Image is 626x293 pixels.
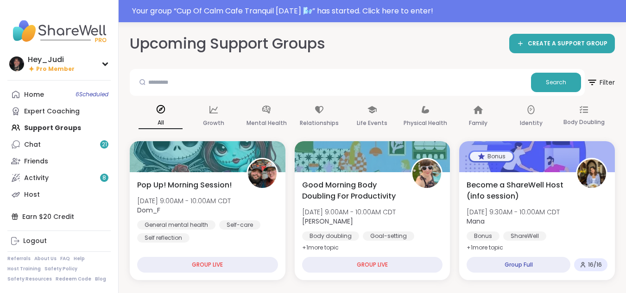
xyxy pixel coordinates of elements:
[404,118,447,129] p: Physical Health
[467,257,570,273] div: Group Full
[102,174,106,182] span: 8
[23,237,47,246] div: Logout
[7,136,111,153] a: Chat21
[74,256,85,262] a: Help
[137,233,190,243] div: Self reflection
[7,233,111,249] a: Logout
[102,141,107,149] span: 21
[470,152,513,161] div: Bonus
[577,159,606,188] img: Mana
[7,256,31,262] a: Referrals
[137,180,232,191] span: Pop Up! Morning Session!
[520,118,543,129] p: Identity
[137,257,278,273] div: GROUP LIVE
[247,118,287,129] p: Mental Health
[132,6,620,17] div: Your group “ Cup Of Calm Cafe Tranquil [DATE] 🌬️ ” has started. Click here to enter!
[137,196,231,206] span: [DATE] 9:00AM - 10:00AM CDT
[546,78,566,87] span: Search
[7,15,111,47] img: ShareWell Nav Logo
[467,180,566,202] span: Become a ShareWell Host (info session)
[139,117,183,129] p: All
[467,231,500,241] div: Bonus
[469,118,487,129] p: Family
[587,71,615,94] span: Filter
[563,117,605,128] p: Body Doubling
[302,217,353,226] b: [PERSON_NAME]
[9,56,24,71] img: Hey_Judi
[34,256,57,262] a: About Us
[44,266,77,272] a: Safety Policy
[467,207,560,217] span: [DATE] 9:30AM - 10:00AM CDT
[7,169,111,186] a: Activity8
[300,118,339,129] p: Relationships
[24,90,44,100] div: Home
[302,180,401,202] span: Good Morning Body Doubling For Productivity
[95,276,106,282] a: Blog
[302,231,359,241] div: Body doubling
[7,103,111,119] a: Expert Coaching
[130,33,325,54] h2: Upcoming Support Groups
[36,65,75,73] span: Pro Member
[302,207,396,217] span: [DATE] 9:00AM - 10:00AM CDT
[203,118,224,129] p: Growth
[219,220,260,230] div: Self-care
[357,118,387,129] p: Life Events
[588,261,602,268] span: 16 / 16
[137,206,160,215] b: Dom_F
[24,174,49,183] div: Activity
[24,140,41,150] div: Chat
[587,69,615,96] button: Filter
[7,208,111,225] div: Earn $20 Credit
[248,159,277,188] img: Dom_F
[76,91,108,98] span: 6 Scheduled
[528,40,607,48] span: CREATE A SUPPORT GROUP
[467,217,485,226] b: Mana
[531,73,581,92] button: Search
[302,257,443,273] div: GROUP LIVE
[509,34,615,53] a: CREATE A SUPPORT GROUP
[7,276,52,282] a: Safety Resources
[503,231,546,241] div: ShareWell
[24,157,48,166] div: Friends
[24,107,80,116] div: Expert Coaching
[7,266,41,272] a: Host Training
[24,190,40,199] div: Host
[137,220,215,230] div: General mental health
[412,159,441,188] img: Adrienne_QueenOfTheDawn
[363,231,414,241] div: Goal-setting
[56,276,91,282] a: Redeem Code
[60,256,70,262] a: FAQ
[7,153,111,169] a: Friends
[7,186,111,203] a: Host
[28,55,75,65] div: Hey_Judi
[7,86,111,103] a: Home6Scheduled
